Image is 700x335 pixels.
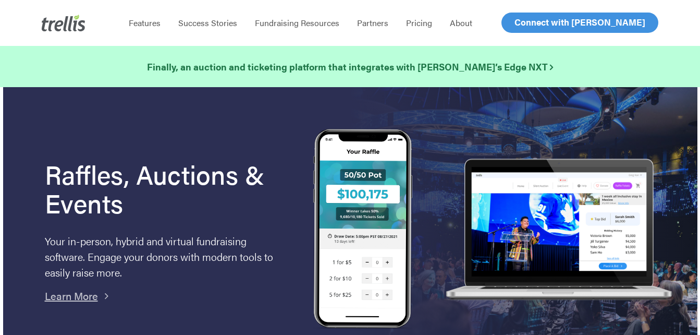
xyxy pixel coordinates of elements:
img: rafflelaptop_mac_optim.png [441,159,676,301]
span: Fundraising Resources [255,17,339,29]
a: Success Stories [169,18,246,28]
a: Fundraising Resources [246,18,348,28]
a: Learn More [45,288,98,303]
a: Pricing [397,18,441,28]
span: Features [129,17,161,29]
h1: Raffles, Auctions & Events [45,160,285,217]
span: Partners [357,17,388,29]
a: Partners [348,18,397,28]
a: Connect with [PERSON_NAME] [501,13,658,33]
span: Success Stories [178,17,237,29]
span: About [450,17,472,29]
strong: Finally, an auction and ticketing platform that integrates with [PERSON_NAME]’s Edge NXT [147,60,553,73]
span: Pricing [406,17,432,29]
img: Trellis Raffles, Auctions and Event Fundraising [313,129,412,331]
p: Your in-person, hybrid and virtual fundraising software. Engage your donors with modern tools to ... [45,233,285,280]
a: About [441,18,481,28]
img: Trellis [42,15,85,31]
span: Connect with [PERSON_NAME] [514,16,645,28]
a: Finally, an auction and ticketing platform that integrates with [PERSON_NAME]’s Edge NXT [147,59,553,74]
a: Features [120,18,169,28]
